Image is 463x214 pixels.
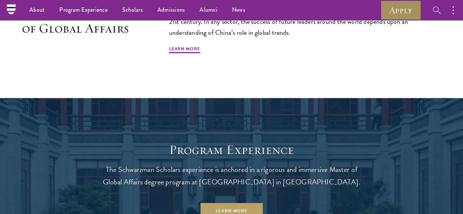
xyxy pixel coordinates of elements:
[169,45,200,54] a: Learn More
[100,142,363,158] h1: Program Experience
[22,5,154,36] h2: Shaping the Future of Global Affairs
[100,163,363,188] p: The Schwarzman Scholars experience is anchored in a rigorous and immersive Master of Global Affai...
[169,5,441,38] p: Schwarzman Scholars is the first scholarship created to respond to the geopolitical landscape of ...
